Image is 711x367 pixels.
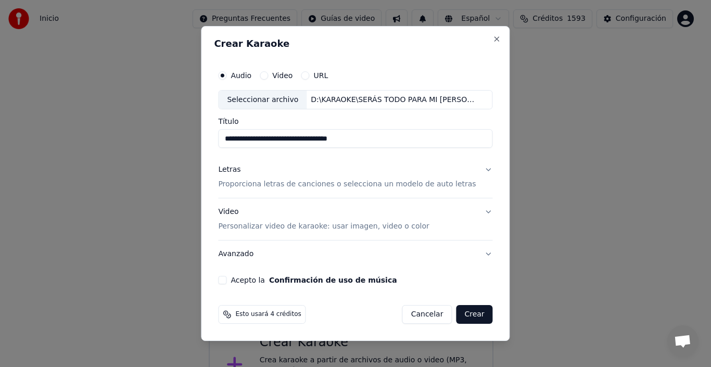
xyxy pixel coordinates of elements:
[218,157,492,198] button: LetrasProporciona letras de canciones o selecciona un modelo de auto letras
[218,118,492,125] label: Título
[307,95,484,105] div: D:\KARAOKE\SERÁS TODO PARA MI [PERSON_NAME] -3 PISTA.wav
[218,165,240,175] div: Letras
[402,305,452,324] button: Cancelar
[269,276,397,284] button: Acepto la
[218,180,476,190] p: Proporciona letras de canciones o selecciona un modelo de auto letras
[218,207,429,232] div: Video
[231,276,397,284] label: Acepto la
[456,305,492,324] button: Crear
[272,72,293,79] label: Video
[218,221,429,232] p: Personalizar video de karaoke: usar imagen, video o color
[214,39,497,48] h2: Crear Karaoke
[218,241,492,268] button: Avanzado
[231,72,251,79] label: Audio
[218,199,492,241] button: VideoPersonalizar video de karaoke: usar imagen, video o color
[235,310,301,319] span: Esto usará 4 créditos
[219,91,307,109] div: Seleccionar archivo
[313,72,328,79] label: URL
